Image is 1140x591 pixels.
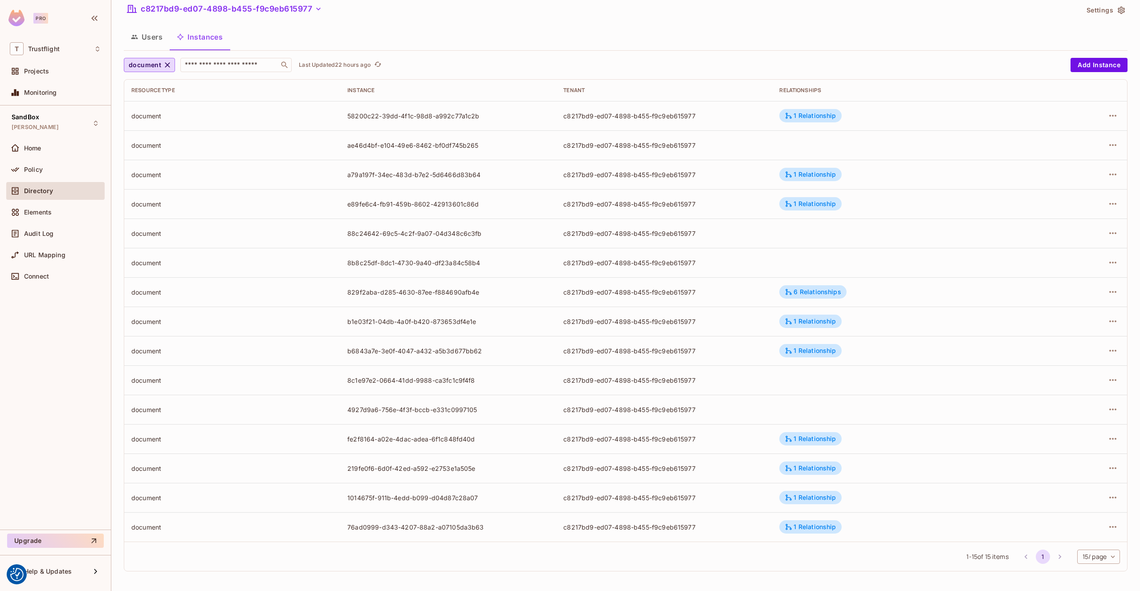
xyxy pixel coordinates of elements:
[28,45,60,53] span: Workspace: Trustflight
[347,405,549,414] div: 4927d9a6-756e-4f3f-bccb-e331c0997105
[131,435,333,443] div: document
[347,317,549,326] div: b1e03f21-04db-4a0f-b420-873653df4e1e
[131,317,333,326] div: document
[131,141,333,150] div: document
[129,60,161,71] span: document
[563,317,765,326] div: c8217bd9-ed07-4898-b455-f9c9eb615977
[131,405,333,414] div: document
[347,259,549,267] div: 8b8c25df-8dc1-4730-9a40-df23a84c58b4
[124,26,170,48] button: Users
[785,170,836,178] div: 1 Relationship
[131,112,333,120] div: document
[124,2,326,16] button: c8217bd9-ed07-4898-b455-f9c9eb615977
[12,124,59,131] span: [PERSON_NAME]
[24,187,53,194] span: Directory
[24,68,49,75] span: Projects
[131,170,333,179] div: document
[563,376,765,385] div: c8217bd9-ed07-4898-b455-f9c9eb615977
[785,494,836,502] div: 1 Relationship
[347,200,549,208] div: e89fe6c4-fb91-459b-8602-42913601c86d
[131,259,333,267] div: document
[347,523,549,531] div: 76ad0999-d343-4207-88a2-a07105da3b63
[10,568,24,581] img: Revisit consent button
[966,552,1008,562] span: 1 - 15 of 15 items
[24,145,41,152] span: Home
[131,229,333,238] div: document
[785,435,836,443] div: 1 Relationship
[24,166,43,173] span: Policy
[563,170,765,179] div: c8217bd9-ed07-4898-b455-f9c9eb615977
[563,229,765,238] div: c8217bd9-ed07-4898-b455-f9c9eb615977
[299,61,371,69] p: Last Updated 22 hours ago
[131,494,333,502] div: document
[563,200,765,208] div: c8217bd9-ed07-4898-b455-f9c9eb615977
[131,376,333,385] div: document
[131,464,333,473] div: document
[347,112,549,120] div: 58200c22-39dd-4f1c-98d8-a992c77a1c2b
[563,464,765,473] div: c8217bd9-ed07-4898-b455-f9c9eb615977
[563,141,765,150] div: c8217bd9-ed07-4898-b455-f9c9eb615977
[785,464,836,472] div: 1 Relationship
[347,229,549,238] div: 88c24642-69c5-4c2f-9a07-04d348c6c3fb
[563,347,765,355] div: c8217bd9-ed07-4898-b455-f9c9eb615977
[374,61,382,69] span: refresh
[347,87,549,94] div: Instance
[1083,3,1128,17] button: Settings
[563,288,765,296] div: c8217bd9-ed07-4898-b455-f9c9eb615977
[347,347,549,355] div: b6843a7e-3e0f-4047-a432-a5b3d677bb62
[131,523,333,531] div: document
[347,494,549,502] div: 1014675f-911b-4edd-b099-d04d87c28a07
[24,209,52,216] span: Elements
[131,347,333,355] div: document
[24,251,65,259] span: URL Mapping
[563,523,765,531] div: c8217bd9-ed07-4898-b455-f9c9eb615977
[12,113,39,121] span: SandBox
[131,87,333,94] div: Resource type
[1018,550,1068,564] nav: pagination navigation
[347,435,549,443] div: fe2f8164-a02e-4dac-adea-6f1c848fd40d
[347,376,549,385] div: 8c1e97e2-0664-41dd-9988-ca3fc1c9f4f8
[24,568,72,575] span: Help & Updates
[8,10,24,26] img: SReyMgAAAABJRU5ErkJggg==
[131,288,333,296] div: document
[7,534,104,548] button: Upgrade
[124,58,175,72] button: document
[785,288,841,296] div: 6 Relationships
[24,273,49,280] span: Connect
[785,523,836,531] div: 1 Relationship
[1077,550,1120,564] div: 15 / page
[563,87,765,94] div: Tenant
[779,87,1027,94] div: Relationships
[10,568,24,581] button: Consent Preferences
[24,89,57,96] span: Monitoring
[24,230,53,237] span: Audit Log
[785,200,836,208] div: 1 Relationship
[131,200,333,208] div: document
[785,112,836,120] div: 1 Relationship
[170,26,230,48] button: Instances
[371,60,383,70] span: Click to refresh data
[347,141,549,150] div: ae46d4bf-e104-49e6-8462-bf0df745b265
[347,288,549,296] div: 829f2aba-d285-4630-87ee-f884690afb4e
[563,405,765,414] div: c8217bd9-ed07-4898-b455-f9c9eb615977
[347,170,549,179] div: a79a197f-34ec-483d-b7e2-5d6466d83b64
[563,112,765,120] div: c8217bd9-ed07-4898-b455-f9c9eb615977
[785,317,836,325] div: 1 Relationship
[33,13,48,24] div: Pro
[563,435,765,443] div: c8217bd9-ed07-4898-b455-f9c9eb615977
[1071,58,1128,72] button: Add Instance
[563,259,765,267] div: c8217bd9-ed07-4898-b455-f9c9eb615977
[347,464,549,473] div: 219fe0f6-6d0f-42ed-a592-e2753e1a505e
[563,494,765,502] div: c8217bd9-ed07-4898-b455-f9c9eb615977
[1036,550,1050,564] button: page 1
[785,347,836,355] div: 1 Relationship
[10,42,24,55] span: T
[373,60,383,70] button: refresh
